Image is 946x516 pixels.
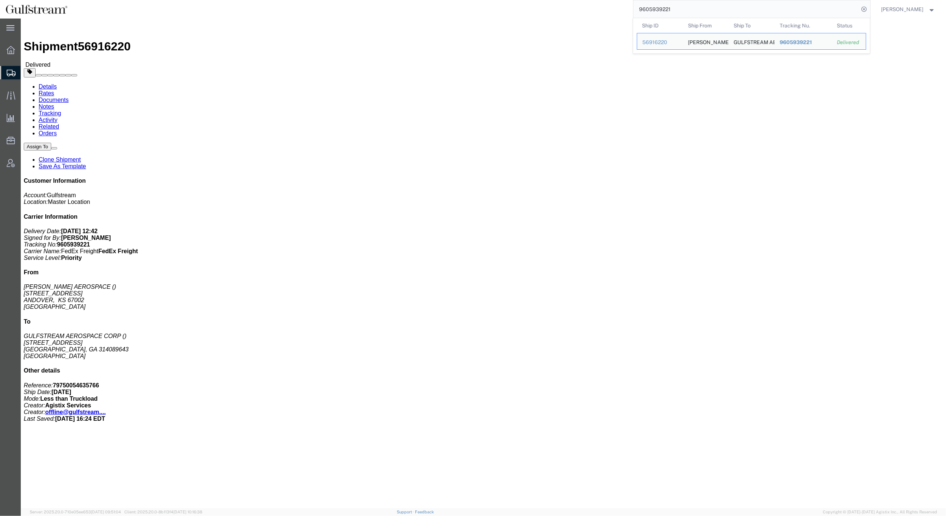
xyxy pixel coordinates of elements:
[729,18,775,33] th: Ship To
[5,4,68,15] img: logo
[173,510,202,514] span: [DATE] 10:16:38
[881,5,936,14] button: [PERSON_NAME]
[30,510,121,514] span: Server: 2025.20.0-710e05ee653
[642,39,678,46] div: 56916220
[683,18,729,33] th: Ship From
[21,19,946,508] iframe: FS Legacy Container
[734,33,769,49] div: GULFSTREAM AEROSPACE CORP
[837,39,861,46] div: Delivered
[415,510,434,514] a: Feedback
[91,510,121,514] span: [DATE] 09:51:04
[688,33,723,49] div: SHERWIN WILLIAMS AEROSPACE
[637,18,870,53] table: Search Results
[823,509,937,515] span: Copyright © [DATE]-[DATE] Agistix Inc., All Rights Reserved
[124,510,202,514] span: Client: 2025.20.0-8b113f4
[779,39,812,45] span: 9605939221
[881,5,924,13] span: Carrie Black
[779,39,826,46] div: 9605939221
[832,18,866,33] th: Status
[637,18,683,33] th: Ship ID
[774,18,832,33] th: Tracking Nu.
[397,510,415,514] a: Support
[634,0,859,18] input: Search for shipment number, reference number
